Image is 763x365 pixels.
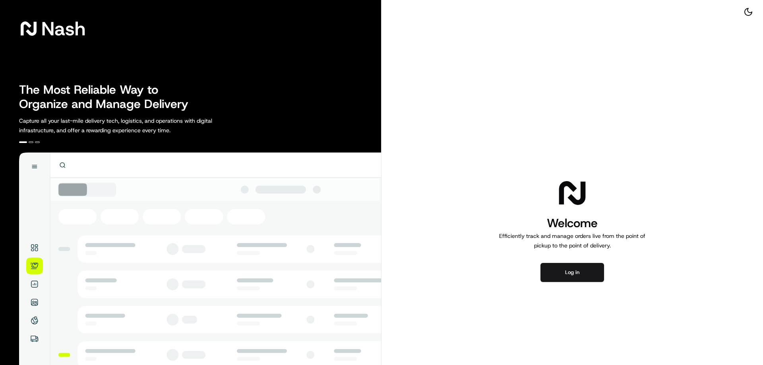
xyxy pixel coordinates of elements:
p: Efficiently track and manage orders live from the point of pickup to the point of delivery. [496,231,649,250]
h1: Welcome [496,215,649,231]
button: Log in [540,263,604,282]
p: Capture all your last-mile delivery tech, logistics, and operations with digital infrastructure, ... [19,116,248,135]
h2: The Most Reliable Way to Organize and Manage Delivery [19,83,197,111]
span: Nash [41,21,85,37]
